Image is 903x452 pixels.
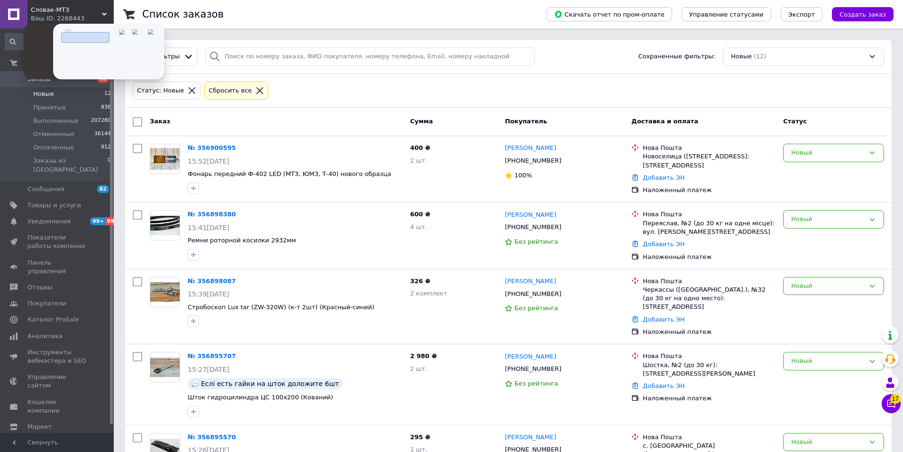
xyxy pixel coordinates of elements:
div: Нова Пошта [643,352,775,360]
span: 400 ₴ [410,144,430,151]
span: 600 ₴ [410,211,430,218]
span: Экспорт [788,11,815,18]
a: Фото товару [150,144,180,174]
a: Ремни роторной косилки 2932мм [188,237,296,244]
span: 15:27[DATE] [188,366,229,373]
div: Нова Пошта [643,144,775,152]
button: Скачать отчет по пром-оплате [547,7,672,21]
span: 15:41[DATE] [188,224,229,231]
a: [PERSON_NAME] [505,277,556,286]
a: [PERSON_NAME] [505,352,556,361]
span: 99+ [106,217,121,225]
span: 295 ₴ [410,434,430,441]
span: 15:39[DATE] [188,290,229,298]
span: 326 ₴ [410,277,430,285]
a: [PERSON_NAME] [505,433,556,442]
div: Новый [791,356,865,366]
div: Черкассы ([GEOGRAPHIC_DATA].), №32 (до 30 кг на одно место): [STREET_ADDRESS] [643,286,775,312]
button: Создать заказ [832,7,894,21]
a: Фото товару [150,210,180,240]
span: Скачать отчет по пром-оплате [554,10,665,18]
span: Отмененные [33,130,74,138]
div: Наложенный платеж [643,253,775,261]
span: Покупатель [505,118,547,125]
div: Новый [791,214,865,224]
span: Покупатели [27,299,66,308]
span: Каталог ProSale [27,315,79,324]
span: Оплаченные [33,143,74,152]
span: [PHONE_NUMBER] [505,223,561,231]
div: Новоселица ([STREET_ADDRESS]: [STREET_ADDRESS] [643,152,775,169]
span: Заказ [150,118,170,125]
span: Без рейтинга [514,380,558,387]
span: 2 шт. [410,365,427,372]
a: Стробоскоп Lux tar (ZW-320W) (к-т 2шт) (Красный-синий) [188,304,374,311]
button: Управление статусами [682,7,771,21]
span: [PHONE_NUMBER] [505,365,561,372]
span: Без рейтинга [514,238,558,245]
a: Добавить ЭН [643,382,684,389]
span: Новые [33,90,54,98]
a: [PERSON_NAME] [505,144,556,153]
span: Статус [783,118,807,125]
div: Переяслав, №2 (до 30 кг на одне місце): вул. [PERSON_NAME][STREET_ADDRESS] [643,219,775,236]
a: Создать заказ [822,10,894,18]
div: Ваш ID: 2268443 [31,14,114,23]
span: 4 шт. [410,223,427,231]
div: Наложенный платеж [643,394,775,403]
span: Словак-МТЗ [31,6,102,14]
img: Фото товару [150,148,180,170]
a: № 356895707 [188,352,236,360]
div: Нова Пошта [643,210,775,219]
div: Новый [791,281,865,291]
span: 82 [97,185,109,193]
span: 17 [890,392,901,401]
a: Добавить ЭН [643,240,684,248]
span: [PHONE_NUMBER] [505,157,561,164]
span: Шток гидроцилиндра ЦС 100х200 (Кований) [188,394,333,401]
span: Создать заказ [839,11,886,18]
span: 2 шт. [410,157,427,164]
img: Фото товару [150,216,180,235]
span: Уведомления [27,217,71,226]
span: Управление сайтом [27,373,88,390]
a: № 356898087 [188,277,236,285]
span: Сохраненные фильтры: [638,52,715,61]
span: Маркет [27,423,52,431]
span: Доставка и оплата [631,118,698,125]
a: № 356895570 [188,434,236,441]
span: (12) [754,53,766,60]
div: Нова Пошта [643,277,775,286]
span: Управление статусами [689,11,764,18]
span: Товары и услуги [27,201,81,210]
span: Заказы из [GEOGRAPHIC_DATA] [33,157,108,174]
span: 12 [104,90,111,98]
span: [PHONE_NUMBER] [505,290,561,297]
div: Статус: Новые [135,86,186,96]
span: Принятые [33,103,66,112]
div: Нова Пошта [643,433,775,442]
span: 99+ [90,217,106,225]
a: Добавить ЭН [643,316,684,323]
a: № 356898380 [188,211,236,218]
span: Новые [731,52,752,61]
span: Показатели работы компании [27,233,88,250]
div: Наложенный платеж [643,328,775,336]
h1: Список заказов [142,9,224,20]
span: Отзывы [27,283,53,292]
span: 2 комплект [410,290,447,297]
span: 838 [101,103,111,112]
a: Фото товару [150,352,180,382]
a: Фото товару [150,277,180,307]
span: Без рейтинга [514,304,558,312]
div: Новый [791,148,865,158]
span: Фильтры [151,52,180,61]
span: 0 [108,157,111,174]
span: Инструменты вебмастера и SEO [27,348,88,365]
a: Фонарь передний Ф-402 LED (МТЗ, ЮМЗ, Т-40) нового образца [188,170,391,177]
div: Сбросить все [207,86,254,96]
span: 912 [101,143,111,152]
